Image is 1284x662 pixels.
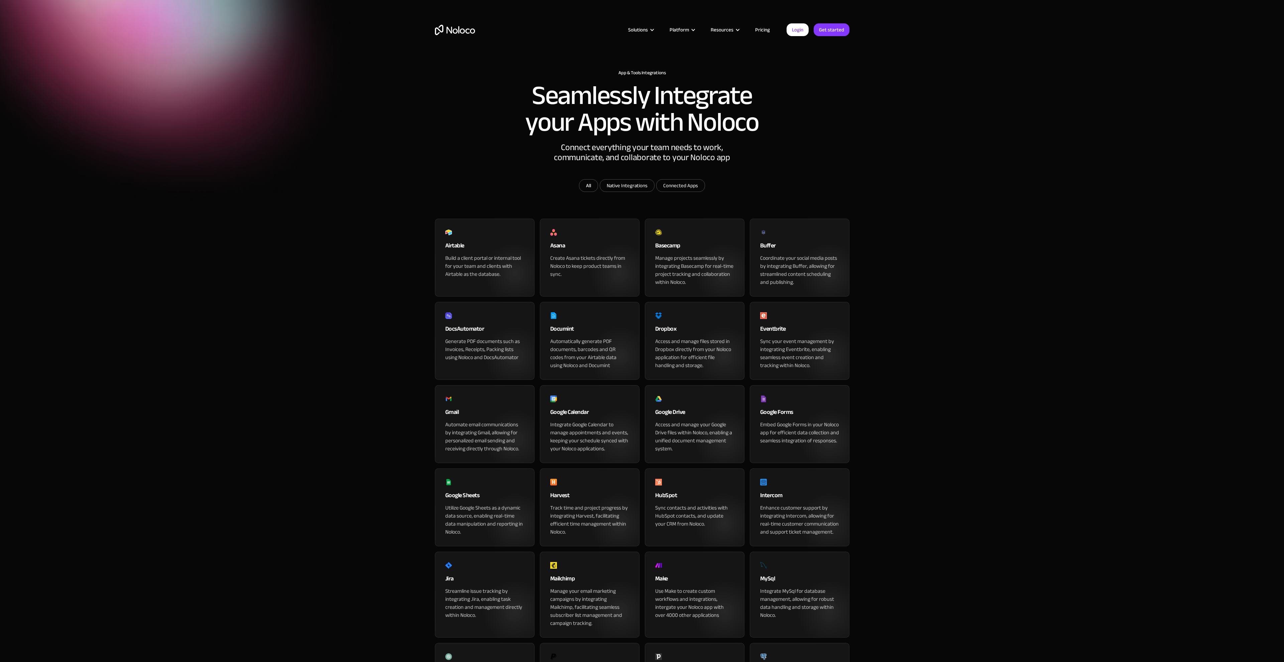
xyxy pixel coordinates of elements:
[620,25,661,34] div: Solutions
[655,504,734,528] div: Sync contacts and activities with HubSpot contacts, and update your CRM from Noloco.
[670,25,689,34] div: Platform
[655,587,734,619] div: Use Make to create custom workflows and integrations, intergate your Noloco app with over 4000 ot...
[645,468,744,546] a: HubSpotSync contacts and activities with HubSpot contacts, and update your CRM from Noloco.
[750,385,849,463] a: Google FormsEmbed Google Forms in your Noloco app for efficient data collection and seamless inte...
[445,574,524,587] div: Jira
[579,179,598,192] a: All
[750,552,849,638] a: MySqlIntegrate MySql for database management, allowing for robust data handling and storage withi...
[550,324,629,337] div: Documint
[445,241,524,254] div: Airtable
[550,337,629,369] div: Automatically generate PDF documents, barcodes and QR codes from your Airtable data using Noloco ...
[540,302,639,380] a: DocumintAutomatically generate PDF documents, barcodes and QR codes from your Airtable data using...
[445,337,524,361] div: Generate PDF documents such as Invoices, Receipts, Packing lists using Noloco and DocsAutomator
[655,324,734,337] div: Dropbox
[711,25,733,34] div: Resources
[550,407,629,421] div: Google Calendar
[655,490,734,504] div: HubSpot
[540,552,639,638] a: MailchimpManage your email marketing campaigns by integrating Mailchimp, facilitating seamless su...
[747,25,778,34] a: Pricing
[445,254,524,278] div: Build a client portal or internal tool for your team and clients with Airtable as the database.
[655,421,734,453] div: Access and manage your Google Drive files within Noloco, enabling a unified document management s...
[435,468,535,546] a: Google SheetsUtilize Google Sheets as a dynamic data source, enabling real-time data manipulation...
[760,421,839,445] div: Embed Google Forms in your Noloco app for efficient data collection and seamless integration of r...
[550,254,629,278] div: Create Asana tickets directly from Noloco to keep product teams in sync.
[750,468,849,546] a: IntercomEnhance customer support by integrating Intercom, allowing for real-time customer communi...
[540,219,639,297] a: AsanaCreate Asana tickets directly from Noloco to keep product teams in sync.
[435,25,475,35] a: home
[760,241,839,254] div: Buffer
[445,407,524,421] div: Gmail
[435,385,535,463] a: GmailAutomate email communications by integrating Gmail, allowing for personalized email sending ...
[661,25,702,34] div: Platform
[550,587,629,627] div: Manage your email marketing campaigns by integrating Mailchimp, facilitating seamless subscriber ...
[542,142,742,179] div: Connect everything your team needs to work, communicate, and collaborate to your Noloco app
[655,254,734,286] div: Manage projects seamlessly by integrating Basecamp for real-time project tracking and collaborati...
[655,241,734,254] div: Basecamp
[814,23,849,36] a: Get started
[702,25,747,34] div: Resources
[655,574,734,587] div: Make
[445,587,524,619] div: Streamline issue tracking by integrating Jira, enabling task creation and management directly wit...
[760,574,839,587] div: MySql
[550,241,629,254] div: Asana
[645,302,744,380] a: DropboxAccess and manage files stored in Dropbox directly from your Noloco application for effici...
[655,337,734,369] div: Access and manage files stored in Dropbox directly from your Noloco application for efficient fil...
[760,324,839,337] div: Eventbrite
[645,552,744,638] a: MakeUse Make to create custom workflows and integrations, intergate your Noloco app with over 400...
[435,552,535,638] a: JiraStreamline issue tracking by integrating Jira, enabling task creation and management directly...
[525,82,759,136] h2: Seamlessly Integrate your Apps with Noloco
[550,574,629,587] div: Mailchimp
[540,385,639,463] a: Google CalendarIntegrate Google Calendar to manage appointments and events, keeping your schedule...
[550,490,629,504] div: Harvest
[550,421,629,453] div: Integrate Google Calendar to manage appointments and events, keeping your schedule synced with yo...
[760,490,839,504] div: Intercom
[760,504,839,536] div: Enhance customer support by integrating Intercom, allowing for real-time customer communication a...
[435,70,849,76] h1: App & Tools Integrations
[550,504,629,536] div: Track time and project progress by integrating Harvest, facilitating efficient time management wi...
[655,407,734,421] div: Google Drive
[628,25,648,34] div: Solutions
[760,407,839,421] div: Google Forms
[445,324,524,337] div: DocsAutomator
[645,385,744,463] a: Google DriveAccess and manage your Google Drive files within Noloco, enabling a unified document ...
[508,179,776,194] form: Email Form
[750,219,849,297] a: BufferCoordinate your social media posts by integrating Buffer, allowing for streamlined content ...
[445,421,524,453] div: Automate email communications by integrating Gmail, allowing for personalized email sending and r...
[445,504,524,536] div: Utilize Google Sheets as a dynamic data source, enabling real-time data manipulation and reportin...
[435,302,535,380] a: DocsAutomatorGenerate PDF documents such as Invoices, Receipts, Packing lists using Noloco and Do...
[435,219,535,297] a: AirtableBuild a client portal or internal tool for your team and clients with Airtable as the dat...
[645,219,744,297] a: BasecampManage projects seamlessly by integrating Basecamp for real-time project tracking and col...
[445,490,524,504] div: Google Sheets
[760,254,839,286] div: Coordinate your social media posts by integrating Buffer, allowing for streamlined content schedu...
[760,337,839,369] div: Sync your event management by integrating Eventbrite, enabling seamless event creation and tracki...
[750,302,849,380] a: EventbriteSync your event management by integrating Eventbrite, enabling seamless event creation ...
[787,23,809,36] a: Login
[540,468,639,546] a: HarvestTrack time and project progress by integrating Harvest, facilitating efficient time manage...
[760,587,839,619] div: Integrate MySql for database management, allowing for robust data handling and storage within Nol...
